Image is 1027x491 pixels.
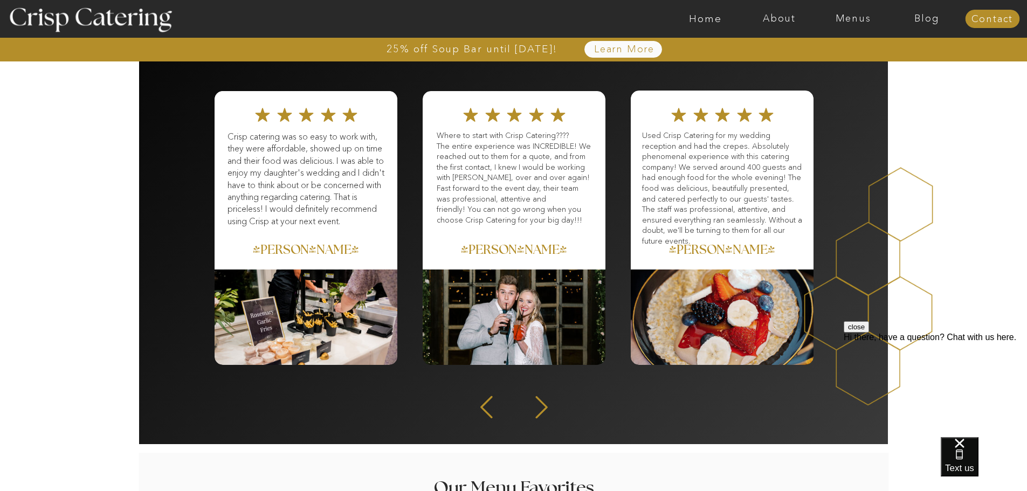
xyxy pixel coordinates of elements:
[941,437,1027,491] iframe: podium webchat widget bubble
[614,244,830,259] a: [PERSON_NAME]
[965,14,1019,25] a: Contact
[569,44,680,55] a: Learn More
[228,130,387,248] p: Crisp catering was so easy to work with, they were affordable, showed up on time and their food w...
[890,13,964,24] a: Blog
[844,321,1027,451] iframe: podium webchat widget prompt
[406,244,622,259] a: [PERSON_NAME]
[348,44,596,54] a: 25% off Soup Bar until [DATE]!
[198,244,414,259] a: [PERSON_NAME]
[642,130,802,248] p: Used Crisp Catering for my wedding reception and had the crepes. Absolutely phenomenal experience...
[742,13,816,24] a: About
[816,13,890,24] a: Menus
[437,130,591,248] p: Where to start with Crisp Catering???? The entire experience was INCREDIBLE! We reached out to th...
[668,13,742,24] a: Home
